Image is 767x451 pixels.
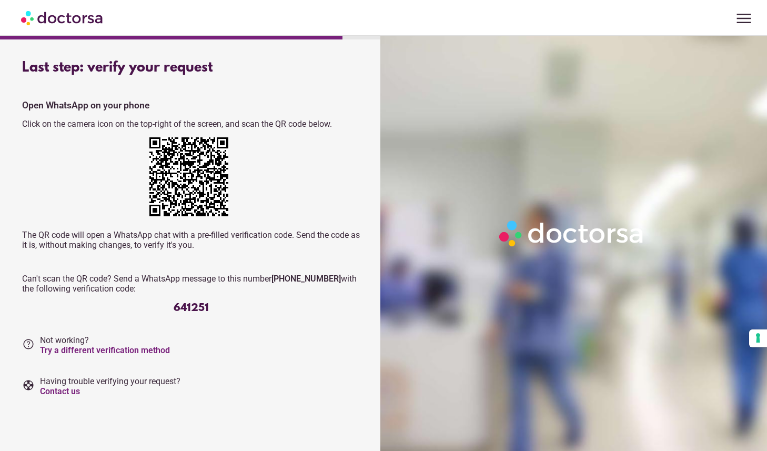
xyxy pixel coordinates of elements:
i: help [22,338,35,350]
p: The QR code will open a WhatsApp chat with a pre-filled verification code. Send the code as it is... [22,230,360,250]
strong: Open WhatsApp on your phone [22,100,149,111]
span: Not working? [40,335,170,355]
span: Having trouble verifying your request? [40,376,180,396]
i: support [22,379,35,392]
a: Try a different verification method [40,345,170,355]
a: Contact us [40,386,80,396]
div: https://wa.me/+12673231263?text=My+request+verification+code+is+641251 [149,137,234,222]
p: Can't scan the QR code? Send a WhatsApp message to this number with the following verification code: [22,274,360,294]
span: menu [734,8,754,28]
p: Click on the camera icon on the top-right of the screen, and scan the QR code below. [22,119,360,129]
strong: [PHONE_NUMBER] [271,274,341,284]
img: r5ZhTAAAAAZJREFUAwCqTy5LBXvJxgAAAABJRU5ErkJggg== [149,137,228,216]
div: Last step: verify your request [22,60,360,76]
img: Doctorsa.com [21,6,104,29]
button: Your consent preferences for tracking technologies [749,329,767,347]
div: 641251 [22,302,360,314]
img: Logo-Doctorsa-trans-White-partial-flat.png [495,216,649,250]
